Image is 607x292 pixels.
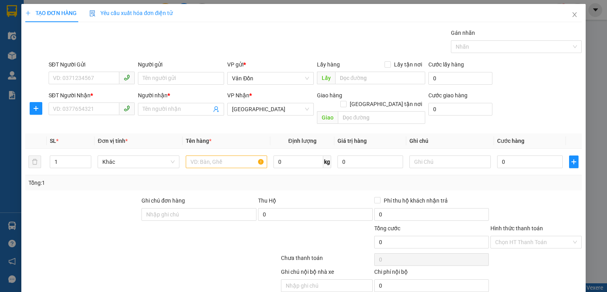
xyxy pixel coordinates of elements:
input: Dọc đường [337,111,425,124]
input: Nhập ghi chú [281,279,372,292]
div: SĐT Người Gửi [49,60,135,69]
span: Giá trị hàng [337,138,367,144]
th: Ghi chú [406,133,494,149]
span: phone [124,74,130,81]
span: [GEOGRAPHIC_DATA] tận nơi [347,100,425,108]
span: Yêu cầu xuất hóa đơn điện tử [89,10,173,16]
button: Close [564,4,586,26]
span: Khác [102,156,174,168]
input: Ghi Chú [409,155,491,168]
span: TẠO ĐƠN HÀNG [25,10,77,16]
label: Gán nhãn [451,30,475,36]
label: Ghi chú đơn hàng [141,197,185,204]
span: Giao hàng [317,92,342,99]
span: plus [25,10,31,16]
div: Người nhận [138,91,224,100]
span: Tổng cước [374,225,400,231]
span: Giao [317,111,337,124]
div: Người gửi [138,60,224,69]
label: Cước lấy hàng [428,61,464,68]
div: SĐT Người Nhận [49,91,135,100]
button: plus [30,102,42,115]
span: kg [323,155,331,168]
input: 0 [337,155,403,168]
span: Đơn vị tính [98,138,127,144]
input: Cước giao hàng [428,103,492,116]
span: close [571,11,578,18]
span: Lấy [317,72,335,84]
span: user-add [213,106,219,112]
span: plus [569,159,578,165]
span: Định lượng [288,138,316,144]
input: Cước lấy hàng [428,72,492,85]
div: Tổng: 1 [28,178,235,187]
label: Cước giao hàng [428,92,468,99]
div: VP gửi [227,60,313,69]
button: plus [569,155,579,168]
span: Lấy tận nơi [391,60,425,69]
input: Ghi chú đơn hàng [141,208,256,221]
div: Ghi chú nội bộ nhà xe [281,267,372,279]
label: Hình thức thanh toán [490,225,543,231]
span: Tên hàng [186,138,211,144]
span: Vân Đồn [232,72,309,84]
span: plus [30,105,42,112]
span: SL [50,138,56,144]
input: Dọc đường [335,72,425,84]
span: VP Nhận [227,92,249,99]
span: Hà Nội [232,103,309,115]
span: Cước hàng [497,138,524,144]
button: delete [28,155,41,168]
span: Phí thu hộ khách nhận trả [381,196,451,205]
span: Lấy hàng [317,61,339,68]
input: VD: Bàn, Ghế [186,155,267,168]
span: Thu Hộ [258,197,276,204]
img: icon [89,10,96,17]
span: phone [124,105,130,112]
div: Chưa thanh toán [280,254,373,267]
div: Chi phí nội bộ [374,267,489,279]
